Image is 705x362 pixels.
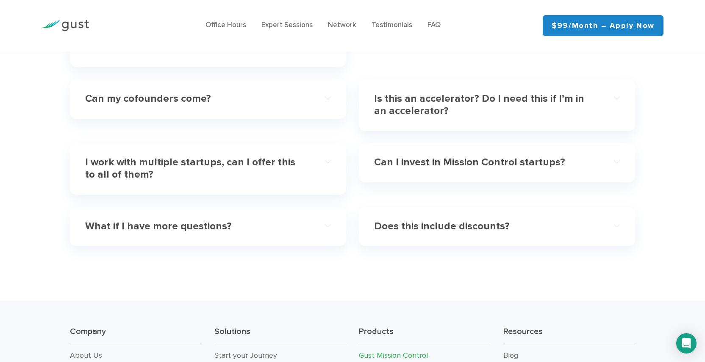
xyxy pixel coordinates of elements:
[85,156,306,181] h4: I work with multiple startups, can I offer this to all of them?
[70,351,102,360] a: About Us
[214,351,277,360] a: Start your Journey
[42,20,89,31] img: Gust Logo
[427,21,441,29] a: FAQ
[85,93,306,105] h4: Can my cofounders come?
[374,156,595,169] h4: Can I invest in Mission Control startups?
[374,93,595,117] h4: Is this an accelerator? Do I need this if I’m in an accelerator?
[205,21,246,29] a: Office Hours
[503,351,518,360] a: Blog
[359,326,491,345] h3: Products
[676,333,697,354] div: Open Intercom Messenger
[372,21,412,29] a: Testimonials
[359,351,428,360] a: Gust Mission Control
[543,15,663,36] a: $99/month – Apply Now
[261,21,313,29] a: Expert Sessions
[374,220,595,233] h4: Does this include discounts?
[70,326,202,345] h3: Company
[214,326,346,345] h3: Solutions
[328,21,356,29] a: Network
[85,220,306,233] h4: What if I have more questions?
[503,326,635,345] h3: Resources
